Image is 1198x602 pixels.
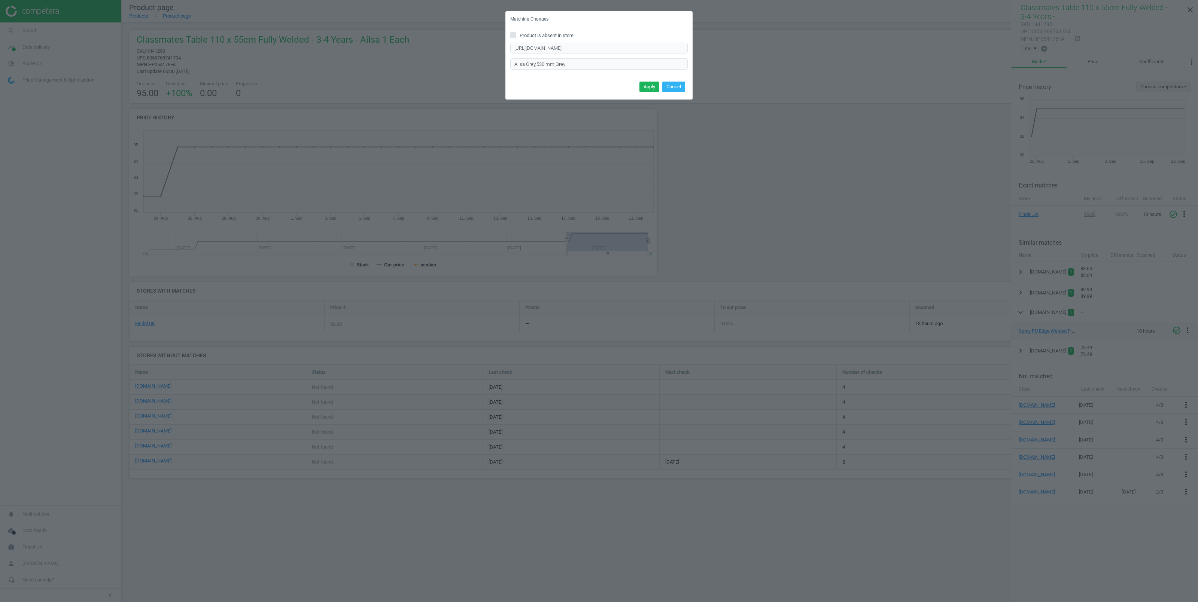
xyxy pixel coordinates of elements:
input: Enter the product option [510,58,688,70]
button: Cancel [662,82,685,92]
button: Apply [639,82,659,92]
h5: Matching Changes [510,16,548,22]
input: Enter correct product URL [510,43,688,54]
span: Product is absent in store [518,32,575,39]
